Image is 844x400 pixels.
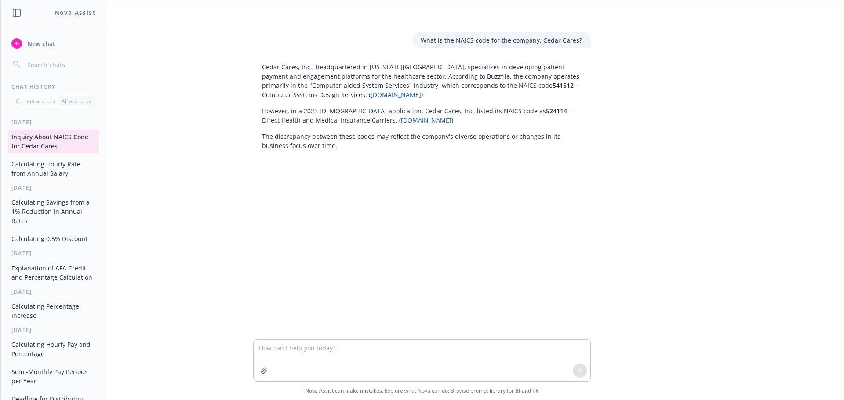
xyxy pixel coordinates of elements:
span: New chat [25,39,55,48]
p: Current account [16,97,55,105]
div: [DATE] [1,119,106,126]
button: Semi-Monthly Pay Periods per Year [8,364,99,388]
div: [DATE] [1,184,106,191]
a: BI [515,387,520,394]
p: Cedar Cares, Inc., headquartered in [US_STATE][GEOGRAPHIC_DATA], specializes in developing patien... [262,62,582,99]
a: TR [532,387,539,394]
button: Calculating Hourly Pay and Percentage [8,337,99,361]
input: Search chats [25,58,95,71]
button: Calculating 0.5% Discount [8,231,99,246]
a: [DOMAIN_NAME] [401,116,451,124]
button: Calculating Hourly Rate from Annual Salary [8,157,99,180]
a: [DOMAIN_NAME] [371,90,421,99]
div: [DATE] [1,249,106,257]
p: What is the NAICS code for the company, Cedar Cares? [421,36,582,45]
span: 541512 [553,81,574,90]
button: Calculating Percentage Increase [8,299,99,323]
div: Chat History [1,83,106,90]
button: Explanation of AFA Credit and Percentage Calculation [8,261,99,285]
p: All accounts [62,97,91,105]
button: Inquiry About NAICS Code for Cedar Cares [8,130,99,153]
div: [DATE] [1,288,106,295]
button: New chat [8,36,99,51]
span: 524114 [546,107,567,115]
span: Nova Assist can make mistakes. Explore what Nova can do: Browse prompt library for and [4,382,840,400]
p: However, in a 2023 [DEMOGRAPHIC_DATA] application, Cedar Cares, Inc. listed its NAICS code as —Di... [262,106,582,125]
div: [DATE] [1,326,106,334]
p: The discrepancy between these codes may reflect the company's diverse operations or changes in it... [262,132,582,150]
button: Calculating Savings from a 1% Reduction in Annual Rates [8,195,99,228]
h1: Nova Assist [55,8,96,17]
